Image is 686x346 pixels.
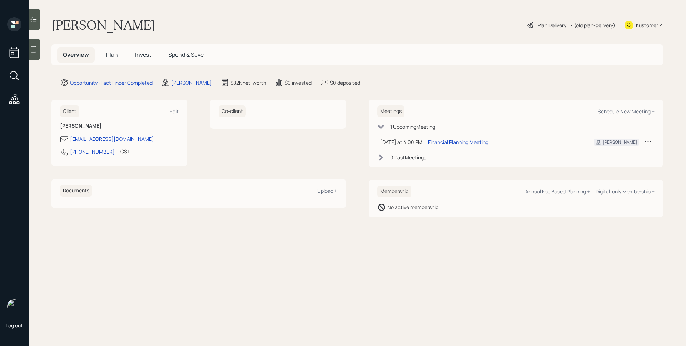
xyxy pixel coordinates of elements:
span: Overview [63,51,89,59]
div: $82k net-worth [230,79,266,86]
div: Schedule New Meeting + [598,108,655,115]
span: Invest [135,51,151,59]
div: Financial Planning Meeting [428,138,488,146]
div: 1 Upcoming Meeting [390,123,435,130]
div: [EMAIL_ADDRESS][DOMAIN_NAME] [70,135,154,143]
div: 0 Past Meeting s [390,154,426,161]
h6: Documents [60,185,92,197]
div: [PERSON_NAME] [171,79,212,86]
div: CST [120,148,130,155]
div: [DATE] at 4:00 PM [380,138,422,146]
span: Plan [106,51,118,59]
h1: [PERSON_NAME] [51,17,155,33]
img: james-distasi-headshot.png [7,299,21,313]
div: $0 invested [285,79,312,86]
h6: Meetings [377,105,404,117]
div: $0 deposited [330,79,360,86]
div: Log out [6,322,23,329]
div: Plan Delivery [538,21,566,29]
h6: Membership [377,186,411,197]
h6: Client [60,105,79,117]
h6: Co-client [219,105,246,117]
span: Spend & Save [168,51,204,59]
div: Kustomer [636,21,658,29]
div: • (old plan-delivery) [570,21,615,29]
div: No active membership [387,203,438,211]
div: Edit [170,108,179,115]
div: Upload + [317,187,337,194]
div: [PERSON_NAME] [603,139,637,145]
div: Digital-only Membership + [596,188,655,195]
div: Annual Fee Based Planning + [525,188,590,195]
h6: [PERSON_NAME] [60,123,179,129]
div: Opportunity · Fact Finder Completed [70,79,153,86]
div: [PHONE_NUMBER] [70,148,115,155]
